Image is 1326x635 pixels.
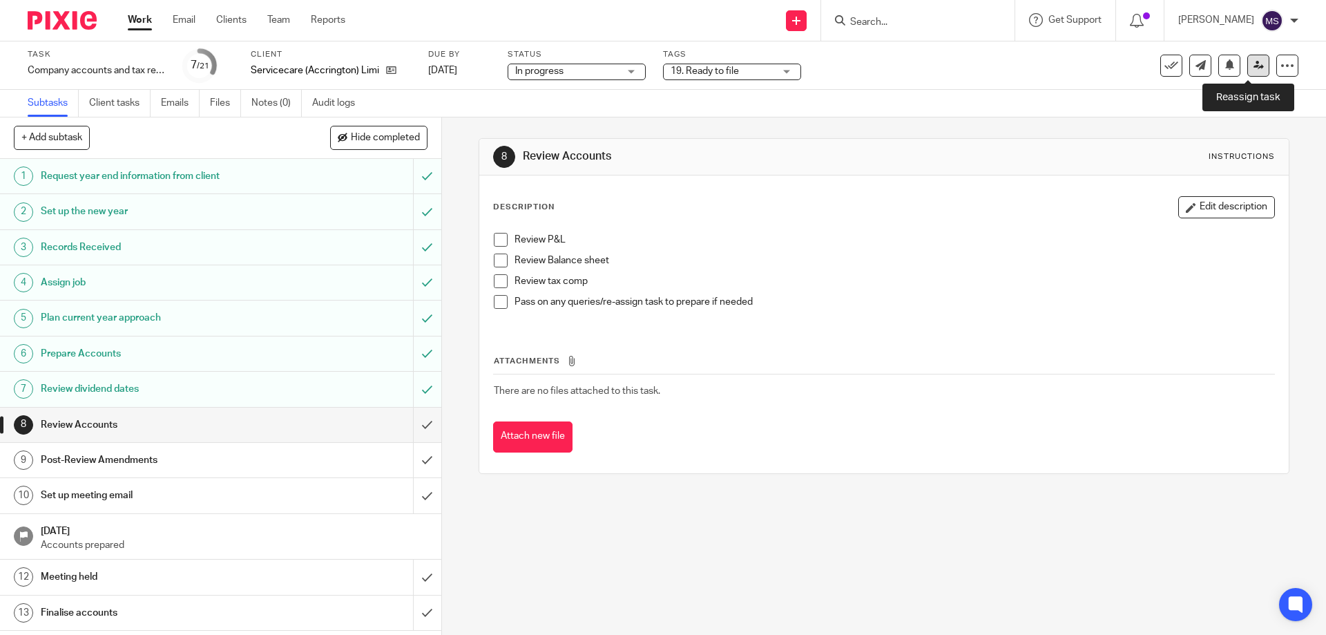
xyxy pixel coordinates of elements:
p: Review Balance sheet [515,254,1274,267]
img: Pixie [28,11,97,30]
button: Attach new file [493,421,573,453]
div: 12 [14,567,33,587]
label: Tags [663,49,801,60]
p: Pass on any queries/re-assign task to prepare if needed [515,295,1274,309]
label: Due by [428,49,490,60]
a: Audit logs [312,90,365,117]
button: Hide completed [330,126,427,149]
h1: Review Accounts [523,149,914,164]
div: 3 [14,238,33,257]
label: Task [28,49,166,60]
div: 7 [191,57,209,73]
div: 5 [14,309,33,328]
div: 8 [14,415,33,435]
div: 13 [14,603,33,623]
span: [DATE] [428,66,457,75]
h1: Assign job [41,272,280,293]
h1: [DATE] [41,521,427,538]
span: In progress [515,66,564,76]
span: Attachments [494,357,560,365]
div: 4 [14,273,33,292]
button: Edit description [1178,196,1275,218]
h1: Post-Review Amendments [41,450,280,471]
div: Company accounts and tax return [28,64,166,77]
h1: Prepare Accounts [41,343,280,364]
a: Team [267,13,290,27]
input: Search [849,17,973,29]
p: Accounts prepared [41,538,427,552]
div: 8 [493,146,515,168]
h1: Set up meeting email [41,485,280,506]
div: 2 [14,202,33,222]
a: Reports [311,13,345,27]
h1: Request year end information from client [41,166,280,187]
a: Notes (0) [251,90,302,117]
div: 9 [14,451,33,470]
h1: Meeting held [41,567,280,587]
a: Files [210,90,241,117]
label: Client [251,49,411,60]
a: Clients [216,13,247,27]
a: Emails [161,90,200,117]
div: Instructions [1209,151,1275,162]
small: /21 [197,62,209,70]
div: 10 [14,486,33,505]
div: 1 [14,167,33,186]
a: Subtasks [28,90,79,117]
a: Client tasks [89,90,151,117]
label: Status [508,49,646,60]
a: Work [128,13,152,27]
span: 19. Ready to file [671,66,739,76]
p: Description [493,202,555,213]
img: svg%3E [1261,10,1283,32]
h1: Plan current year approach [41,307,280,328]
div: 7 [14,379,33,399]
p: Servicecare (Accrington) Limited [251,64,379,77]
p: Review tax comp [515,274,1274,288]
h1: Finalise accounts [41,603,280,623]
span: Get Support [1048,15,1102,25]
a: Email [173,13,195,27]
h1: Records Received [41,237,280,258]
div: 6 [14,344,33,363]
p: [PERSON_NAME] [1178,13,1254,27]
h1: Review dividend dates [41,379,280,399]
button: + Add subtask [14,126,90,149]
h1: Set up the new year [41,201,280,222]
span: There are no files attached to this task. [494,386,660,396]
span: Hide completed [351,133,420,144]
p: Review P&L [515,233,1274,247]
h1: Review Accounts [41,415,280,435]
